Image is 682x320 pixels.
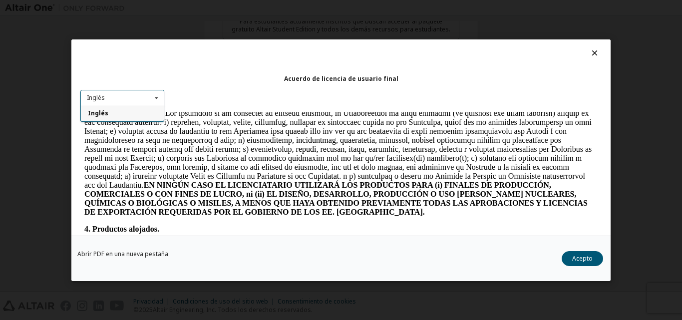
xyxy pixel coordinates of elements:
[77,251,168,257] a: Abrir PDF en una nueva pestaña
[4,130,14,138] font: 4.1
[77,249,168,258] font: Abrir PDF en una nueva pestaña
[88,109,108,117] font: Inglés
[572,254,593,262] font: Acepto
[284,74,398,82] font: Acuerdo de licencia de usuario final
[4,130,509,165] font: El Licenciatario reconoce que [PERSON_NAME] obtiene el recurso informático en la nube donde se en...
[562,251,603,266] button: Acepto
[4,69,507,104] font: EN NINGÚN CASO EL LICENCIATARIO UTILIZARÁ LOS PRODUCTOS PARA (i) FINALES DE PRODUCCIÓN, COMERCIAL...
[87,93,105,102] font: Inglés
[4,113,79,121] font: 4. Productos alojados.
